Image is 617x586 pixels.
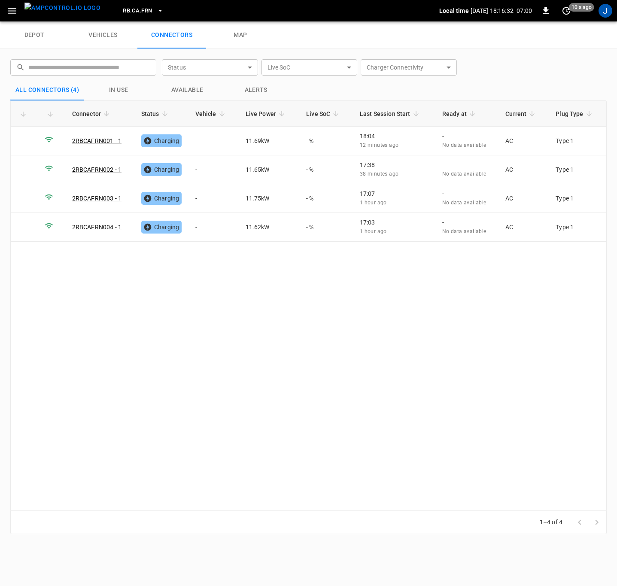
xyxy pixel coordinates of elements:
[239,155,300,184] td: 11.65 kW
[141,134,182,147] div: Charging
[299,127,353,155] td: - %
[72,137,122,144] a: 2RBCAFRN001 - 1
[72,224,122,231] a: 2RBCAFRN004 - 1
[498,184,549,213] td: AC
[360,171,399,177] span: 38 minutes ago
[137,21,206,49] a: connectors
[119,3,167,19] button: RB.CA.FRN
[141,109,170,119] span: Status
[569,3,594,12] span: 10 s ago
[206,21,275,49] a: map
[442,171,486,177] span: No data available
[69,21,137,49] a: vehicles
[442,132,492,140] p: -
[299,213,353,242] td: - %
[306,109,341,119] span: Live SoC
[498,127,549,155] td: AC
[442,142,486,148] span: No data available
[442,161,492,169] p: -
[360,228,387,234] span: 1 hour ago
[188,127,239,155] td: -
[141,163,182,176] div: Charging
[549,127,606,155] td: Type 1
[24,3,100,13] img: ampcontrol.io logo
[123,6,152,16] span: RB.CA.FRN
[188,213,239,242] td: -
[246,109,288,119] span: Live Power
[549,213,606,242] td: Type 1
[188,184,239,213] td: -
[360,218,429,227] p: 17:03
[153,80,222,100] button: Available
[239,127,300,155] td: 11.69 kW
[439,6,469,15] p: Local time
[599,4,612,18] div: profile-icon
[442,228,486,234] span: No data available
[222,80,290,100] button: Alerts
[360,142,399,148] span: 12 minutes ago
[141,221,182,234] div: Charging
[505,109,538,119] span: Current
[498,155,549,184] td: AC
[442,189,492,198] p: -
[556,109,594,119] span: Plug Type
[239,213,300,242] td: 11.62 kW
[299,155,353,184] td: - %
[540,518,562,526] p: 1–4 of 4
[471,6,532,15] p: [DATE] 18:16:32 -07:00
[442,109,478,119] span: Ready at
[442,200,486,206] span: No data available
[360,189,429,198] p: 17:07
[72,109,112,119] span: Connector
[10,80,84,100] button: All Connectors (4)
[360,132,429,140] p: 18:04
[72,166,122,173] a: 2RBCAFRN002 - 1
[239,184,300,213] td: 11.75 kW
[360,200,387,206] span: 1 hour ago
[549,155,606,184] td: Type 1
[498,213,549,242] td: AC
[360,109,422,119] span: Last Session Start
[84,80,153,100] button: in use
[549,184,606,213] td: Type 1
[195,109,228,119] span: Vehicle
[299,184,353,213] td: - %
[72,195,122,202] a: 2RBCAFRN003 - 1
[188,155,239,184] td: -
[559,4,573,18] button: set refresh interval
[141,192,182,205] div: Charging
[442,218,492,227] p: -
[360,161,429,169] p: 17:38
